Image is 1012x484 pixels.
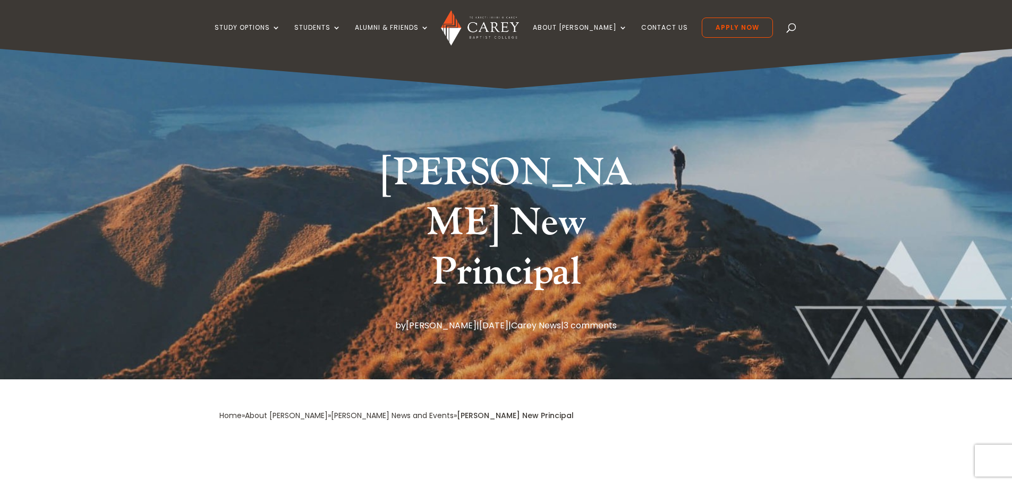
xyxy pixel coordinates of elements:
span: [DATE] [479,319,508,332]
h1: [PERSON_NAME] New Principal [365,148,647,303]
a: Apply Now [702,18,773,38]
a: [PERSON_NAME] [406,319,477,332]
p: by | | | [219,318,793,333]
a: Study Options [215,24,280,49]
a: Alumni & Friends [355,24,429,49]
a: About [PERSON_NAME] [533,24,627,49]
a: Carey News [511,319,561,332]
img: Carey Baptist College [441,10,519,46]
div: » » » [219,409,457,423]
div: [PERSON_NAME] New Principal [457,409,574,423]
a: 3 comments [564,319,617,332]
a: Contact Us [641,24,688,49]
a: About [PERSON_NAME] [245,410,328,421]
a: Home [219,410,242,421]
a: [PERSON_NAME] News and Events [331,410,454,421]
a: Students [294,24,341,49]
